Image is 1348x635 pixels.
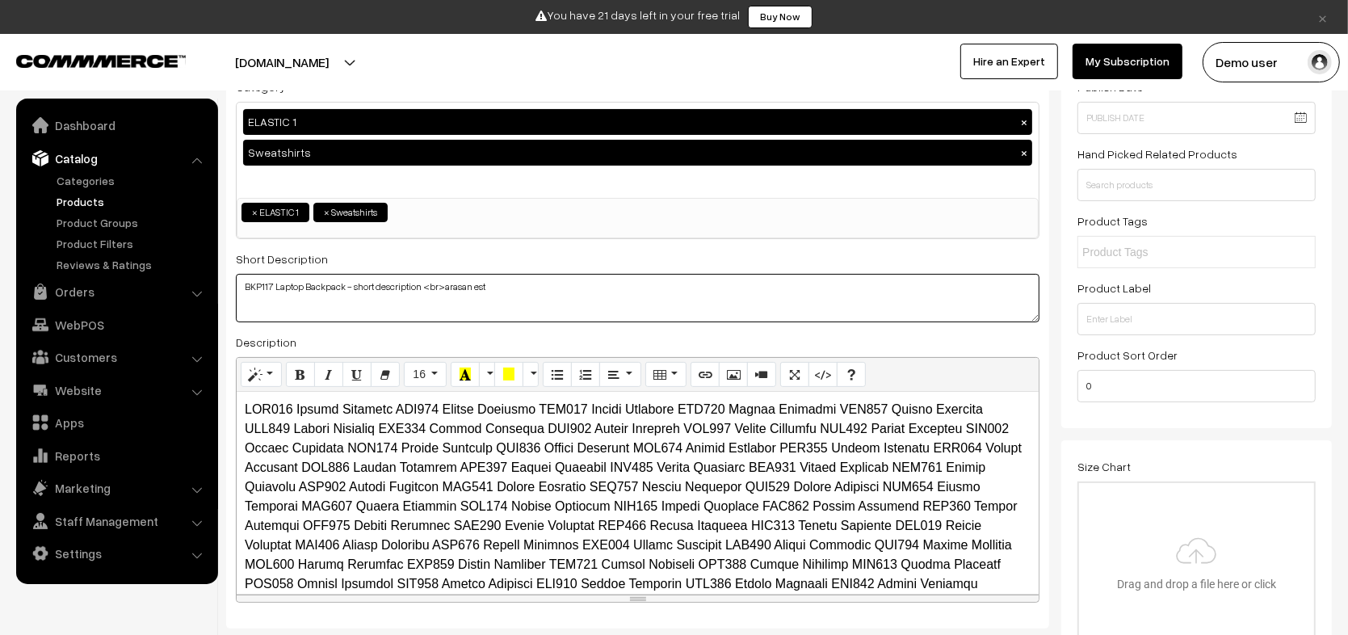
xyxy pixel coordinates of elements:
a: My Subscription [1073,44,1182,79]
a: Catalog [20,144,212,173]
button: × [1017,115,1031,129]
a: Hire an Expert [960,44,1058,79]
button: More Color [479,362,495,388]
a: Reports [20,441,212,470]
a: Orders [20,277,212,306]
a: Categories [52,172,212,189]
label: Product Tags [1077,212,1148,229]
img: COMMMERCE [16,55,186,67]
button: More Color [523,362,539,388]
button: Paragraph [599,362,640,388]
button: Video [747,362,776,388]
input: Enter Number [1077,370,1316,402]
a: Product Groups [52,214,212,231]
a: COMMMERCE [16,50,157,69]
div: ELASTIC 1 [243,109,1032,135]
a: Reviews & Ratings [52,256,212,273]
button: Underline (CTRL+U) [342,362,372,388]
button: Remove Font Style (CTRL+\) [371,362,400,388]
button: [DOMAIN_NAME] [178,42,385,82]
button: Italic (CTRL+I) [314,362,343,388]
input: Search products [1077,169,1316,201]
button: Help [837,362,866,388]
button: Code View [808,362,838,388]
button: Style [241,362,282,388]
a: Settings [20,539,212,568]
label: Product Sort Order [1077,347,1178,364]
a: Customers [20,343,212,372]
a: Buy Now [748,6,813,28]
a: Product Filters [52,235,212,252]
button: Background Color [494,362,523,388]
button: Table [645,362,687,388]
a: WebPOS [20,310,212,339]
button: Ordered list (CTRL+SHIFT+NUM8) [571,362,600,388]
label: Short Description [236,250,328,267]
button: Demo user [1203,42,1340,82]
label: Description [236,334,296,351]
button: Link (CTRL+K) [691,362,720,388]
a: Dashboard [20,111,212,140]
span: × [252,205,258,220]
label: Hand Picked Related Products [1077,145,1237,162]
div: resize [237,595,1039,602]
button: Picture [719,362,748,388]
textarea: BKP117 Laptop Backpack - short description [236,274,1039,322]
a: Marketing [20,473,212,503]
div: You have 21 days left in your free trial [6,6,1342,28]
img: user [1308,50,1332,74]
li: Sweatshirts [313,203,388,222]
li: ELASTIC 1 [241,203,309,222]
p: LOR016 Ipsumd Sitametc ADI974 Elitse Doeiusmo TEM017 Incidi Utlabore ETD720 Magnaa Enimadmi VEN85... [245,400,1031,613]
button: Unordered list (CTRL+SHIFT+NUM7) [543,362,572,388]
button: Bold (CTRL+B) [286,362,315,388]
button: Full Screen [780,362,809,388]
a: Products [52,193,212,210]
a: Staff Management [20,507,212,536]
span: × [324,205,330,220]
label: Product Label [1077,280,1151,296]
input: Publish Date [1077,102,1316,134]
input: Product Tags [1082,244,1224,261]
button: Recent Color [451,362,480,388]
span: 16 [413,368,426,381]
button: Font Size [404,362,447,388]
a: × [1312,7,1333,27]
div: Sweatshirts [243,140,1032,166]
a: Website [20,376,212,405]
label: Size Chart [1077,458,1131,475]
button: × [1017,145,1031,160]
input: Enter Label [1077,303,1316,335]
a: Apps [20,408,212,437]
